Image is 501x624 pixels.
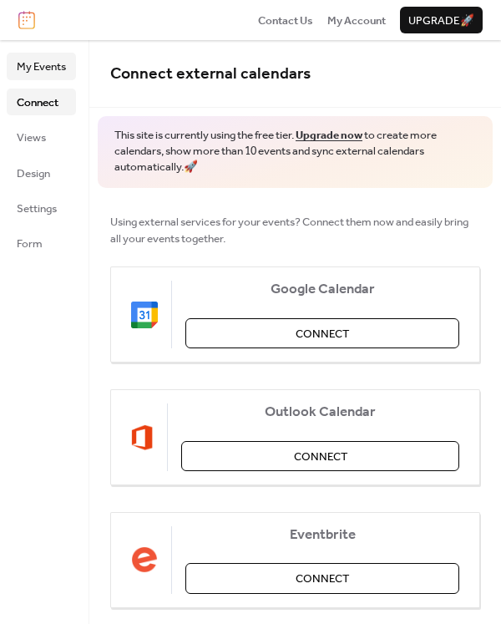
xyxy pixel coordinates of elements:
span: Connect [296,571,349,587]
span: Eventbrite [185,527,459,544]
span: Google Calendar [185,282,459,298]
span: Upgrade 🚀 [408,13,474,29]
img: logo [18,11,35,29]
button: Connect [185,318,459,348]
button: Connect [185,563,459,593]
span: Settings [17,200,57,217]
a: Contact Us [258,12,313,28]
span: My Events [17,58,66,75]
a: Views [7,124,76,150]
button: Connect [181,441,459,471]
img: outlook [131,424,154,451]
span: Connect external calendars [110,58,311,89]
span: Views [17,129,46,146]
span: Outlook Calendar [181,404,459,421]
span: Connect [294,449,347,465]
span: Using external services for your events? Connect them now and easily bring all your events together. [110,214,480,248]
a: Settings [7,195,76,221]
button: Upgrade🚀 [400,7,483,33]
a: Connect [7,89,76,115]
img: google [131,302,158,328]
span: Design [17,165,50,182]
a: Form [7,230,76,256]
a: My Account [327,12,386,28]
img: eventbrite [131,546,158,573]
span: My Account [327,13,386,29]
a: Upgrade now [296,124,362,146]
span: Connect [17,94,58,111]
span: Contact Us [258,13,313,29]
span: Connect [296,326,349,342]
span: Form [17,236,43,252]
a: Design [7,160,76,186]
a: My Events [7,53,76,79]
span: This site is currently using the free tier. to create more calendars, show more than 10 events an... [114,128,476,175]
